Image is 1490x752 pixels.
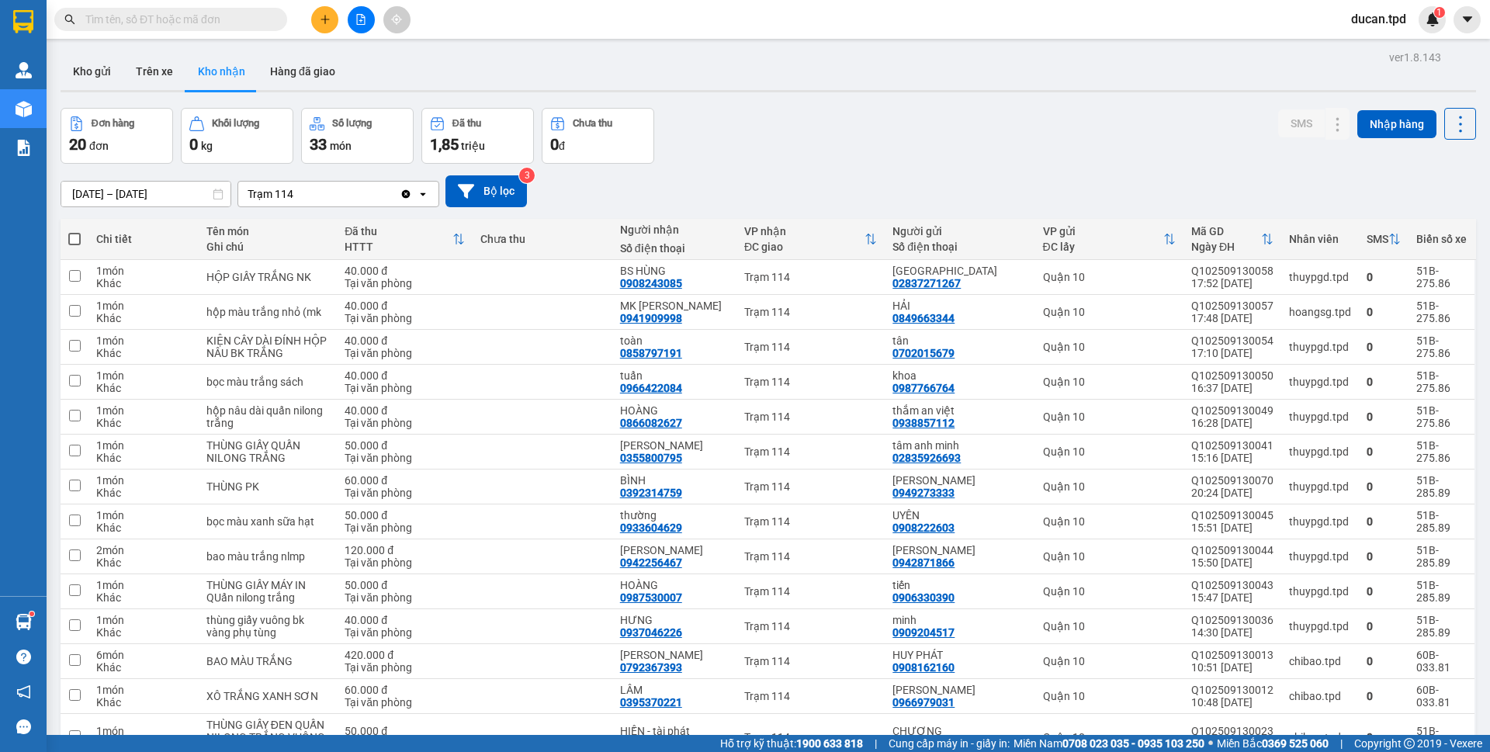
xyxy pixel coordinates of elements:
[248,186,293,202] div: Trạm 114
[1416,334,1467,359] div: 51B-275.86
[96,452,190,464] div: Khác
[1416,439,1467,464] div: 51B-275.86
[345,626,465,639] div: Tại văn phòng
[1416,233,1467,245] div: Biển số xe
[744,690,877,702] div: Trạm 114
[1367,690,1401,702] div: 0
[744,620,877,632] div: Trạm 114
[1289,341,1351,353] div: thuypgd.tpd
[892,277,961,289] div: 02837271267
[1191,347,1273,359] div: 17:10 [DATE]
[96,404,190,417] div: 1 món
[892,334,1027,347] div: tân
[92,118,134,129] div: Đơn hàng
[96,474,190,487] div: 1 món
[892,369,1027,382] div: khoa
[16,614,32,630] img: warehouse-icon
[1416,614,1467,639] div: 51B-285.89
[206,225,330,237] div: Tên món
[452,118,481,129] div: Đã thu
[206,439,330,464] div: THÙNG GIẤY QUẤN NILONG TRẮNG
[16,650,31,664] span: question-circle
[1191,474,1273,487] div: Q102509130070
[96,277,190,289] div: Khác
[1416,544,1467,569] div: 51B-285.89
[96,649,190,661] div: 6 món
[1367,233,1388,245] div: SMS
[620,556,682,569] div: 0942256467
[1436,7,1442,18] span: 1
[345,474,465,487] div: 60.000 đ
[206,404,330,429] div: hộp nâu dài quấn nilong trắng
[1416,369,1467,394] div: 51B-275.86
[64,14,75,25] span: search
[1043,271,1176,283] div: Quận 10
[345,649,465,661] div: 420.000 đ
[744,411,877,423] div: Trạm 114
[744,376,877,388] div: Trạm 114
[461,140,485,152] span: triệu
[892,312,955,324] div: 0849663344
[1339,9,1419,29] span: ducan.tpd
[96,417,190,429] div: Khác
[1043,655,1176,667] div: Quận 10
[330,140,352,152] span: món
[620,224,729,236] div: Người nhận
[1426,12,1440,26] img: icon-new-feature
[1289,655,1351,667] div: chibao.tpd
[1416,649,1467,674] div: 60B-033.81
[421,108,534,164] button: Đã thu1,85 triệu
[1043,731,1176,743] div: Quận 10
[620,487,682,499] div: 0392314759
[206,241,330,253] div: Ghi chú
[345,661,465,674] div: Tại văn phòng
[345,696,465,709] div: Tại văn phòng
[1043,306,1176,318] div: Quận 10
[620,347,682,359] div: 0858797191
[892,649,1027,661] div: HUY PHÁT
[345,684,465,696] div: 60.000 đ
[620,579,729,591] div: HOÀNG
[206,614,330,639] div: thùng giấy vuông bk vàng phụ tùng
[1416,474,1467,499] div: 51B-285.89
[345,300,465,312] div: 40.000 đ
[744,731,877,743] div: Trạm 114
[89,140,109,152] span: đơn
[1035,219,1183,260] th: Toggle SortBy
[1367,550,1401,563] div: 0
[892,300,1027,312] div: HẢI
[301,108,414,164] button: Số lượng33món
[1191,369,1273,382] div: Q102509130050
[559,140,565,152] span: đ
[206,655,330,667] div: BAO MÀU TRẮNG
[620,591,682,604] div: 0987530007
[1191,579,1273,591] div: Q102509130043
[1289,585,1351,598] div: thuypgd.tpd
[61,53,123,90] button: Kho gửi
[206,550,330,563] div: bao màu trắng nlmp
[345,417,465,429] div: Tại văn phòng
[383,6,411,33] button: aim
[1183,219,1281,260] th: Toggle SortBy
[620,544,729,556] div: THANH HÒA
[744,515,877,528] div: Trạm 114
[1367,731,1401,743] div: 0
[332,118,372,129] div: Số lượng
[345,579,465,591] div: 50.000 đ
[1043,225,1163,237] div: VP gửi
[1367,620,1401,632] div: 0
[345,439,465,452] div: 50.000 đ
[345,544,465,556] div: 120.000 đ
[96,556,190,569] div: Khác
[892,556,955,569] div: 0942871866
[1191,277,1273,289] div: 17:52 [DATE]
[1367,515,1401,528] div: 0
[744,480,877,493] div: Trạm 114
[620,725,729,737] div: HIỀN - tài phát
[519,168,535,183] sup: 3
[892,626,955,639] div: 0909204517
[1367,306,1401,318] div: 0
[345,312,465,324] div: Tại văn phòng
[573,118,612,129] div: Chưa thu
[206,480,330,493] div: THÙNG PK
